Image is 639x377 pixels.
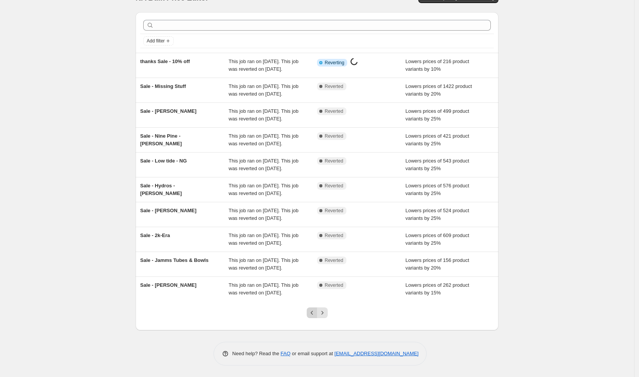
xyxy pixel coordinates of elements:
[140,232,170,238] span: Sale - 2k-Era
[325,158,343,164] span: Reverted
[229,257,299,271] span: This job ran on [DATE]. This job was reverted on [DATE].
[325,183,343,189] span: Reverted
[140,133,182,146] span: Sale - Nine Pine - [PERSON_NAME]
[229,232,299,246] span: This job ran on [DATE]. This job was reverted on [DATE].
[406,133,469,146] span: Lowers prices of 421 product variants by 25%
[307,307,328,318] nav: Pagination
[325,282,343,288] span: Reverted
[229,282,299,296] span: This job ran on [DATE]. This job was reverted on [DATE].
[229,158,299,171] span: This job ran on [DATE]. This job was reverted on [DATE].
[229,108,299,122] span: This job ran on [DATE]. This job was reverted on [DATE].
[291,351,335,356] span: or email support at
[406,58,469,72] span: Lowers prices of 216 product variants by 10%
[335,351,419,356] a: [EMAIL_ADDRESS][DOMAIN_NAME]
[325,108,343,114] span: Reverted
[325,60,344,66] span: Reverting
[140,183,182,196] span: Sale - Hydros - [PERSON_NAME]
[147,38,165,44] span: Add filter
[307,307,317,318] button: Previous
[325,208,343,214] span: Reverted
[406,232,469,246] span: Lowers prices of 609 product variants by 25%
[317,307,328,318] button: Next
[140,108,196,114] span: Sale - [PERSON_NAME]
[229,133,299,146] span: This job ran on [DATE]. This job was reverted on [DATE].
[406,208,469,221] span: Lowers prices of 524 product variants by 25%
[325,133,343,139] span: Reverted
[140,58,190,64] span: thanks Sale - 10% off
[325,257,343,263] span: Reverted
[140,83,186,89] span: Sale - Missing Stuff
[406,282,469,296] span: Lowers prices of 262 product variants by 15%
[406,158,469,171] span: Lowers prices of 543 product variants by 25%
[325,83,343,89] span: Reverted
[140,257,209,263] span: Sale - Jamms Tubes & Bowls
[325,232,343,239] span: Reverted
[229,208,299,221] span: This job ran on [DATE]. This job was reverted on [DATE].
[406,108,469,122] span: Lowers prices of 499 product variants by 25%
[140,208,196,213] span: Sale - [PERSON_NAME]
[140,158,187,164] span: Sale - Low tide - NG
[140,282,196,288] span: Sale - [PERSON_NAME]
[406,257,469,271] span: Lowers prices of 156 product variants by 20%
[406,83,472,97] span: Lowers prices of 1422 product variants by 20%
[229,58,299,72] span: This job ran on [DATE]. This job was reverted on [DATE].
[281,351,291,356] a: FAQ
[229,83,299,97] span: This job ran on [DATE]. This job was reverted on [DATE].
[406,183,469,196] span: Lowers prices of 576 product variants by 25%
[143,36,174,45] button: Add filter
[232,351,281,356] span: Need help? Read the
[229,183,299,196] span: This job ran on [DATE]. This job was reverted on [DATE].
